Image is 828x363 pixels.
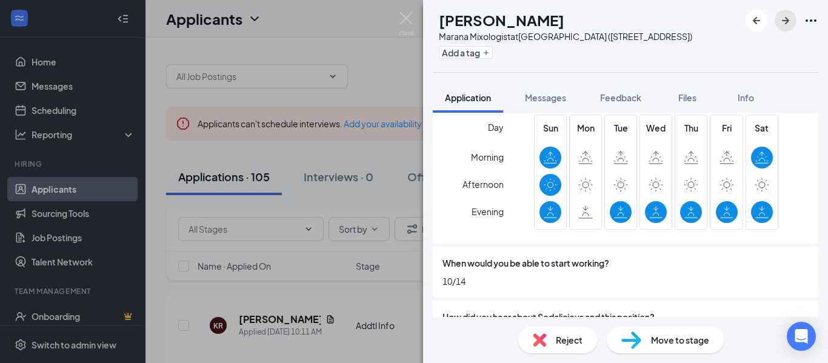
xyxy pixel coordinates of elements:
[471,146,504,168] span: Morning
[749,13,764,28] svg: ArrowLeftNew
[645,121,667,135] span: Wed
[775,10,796,32] button: ArrowRight
[539,121,561,135] span: Sun
[746,10,767,32] button: ArrowLeftNew
[525,92,566,103] span: Messages
[804,13,818,28] svg: Ellipses
[482,49,490,56] svg: Plus
[716,121,738,135] span: Fri
[445,92,491,103] span: Application
[439,30,692,42] div: Marana Mixologist at [GEOGRAPHIC_DATA] ([STREET_ADDRESS])
[439,10,564,30] h1: [PERSON_NAME]
[439,46,493,59] button: PlusAdd a tag
[738,92,754,103] span: Info
[778,13,793,28] svg: ArrowRight
[575,121,596,135] span: Mon
[751,121,773,135] span: Sat
[442,275,809,288] span: 10/14
[651,333,709,347] span: Move to stage
[462,173,504,195] span: Afternoon
[610,121,632,135] span: Tue
[600,92,641,103] span: Feedback
[488,121,504,134] span: Day
[472,201,504,222] span: Evening
[787,322,816,351] div: Open Intercom Messenger
[556,333,583,347] span: Reject
[442,310,655,324] span: How did you hear about Sodalicious and this position?
[678,92,696,103] span: Files
[680,121,702,135] span: Thu
[442,256,609,270] span: When would you be able to start working?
